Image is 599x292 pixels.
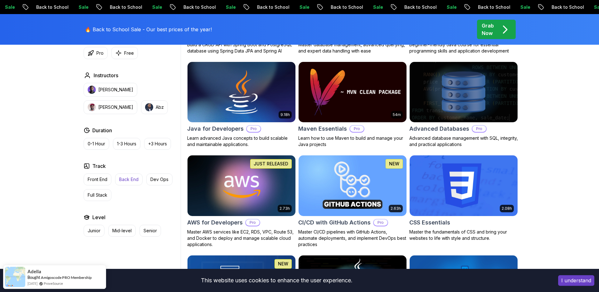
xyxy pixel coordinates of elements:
p: 54m [393,112,401,117]
p: 2.73h [280,206,290,211]
button: +3 Hours [144,138,171,150]
a: Java for Developers card9.18hJava for DevelopersProLearn advanced Java concepts to build scalable... [187,62,296,148]
p: 2.63h [391,206,401,211]
p: Back End [119,176,139,183]
h2: AWS for Developers [187,218,243,227]
img: Maven Essentials card [299,62,407,123]
div: This website uses cookies to enhance the user experience. [5,274,549,287]
p: Pro [350,126,364,132]
button: Pro [84,47,108,59]
p: Beginner-friendly Java course for essential programming skills and application development [409,42,518,54]
p: Master AWS services like EC2, RDS, VPC, Route 53, and Docker to deploy and manage scalable cloud ... [187,229,296,248]
button: instructor img[PERSON_NAME] [84,83,137,97]
p: NEW [278,261,288,267]
p: Back to School [398,4,441,10]
button: Junior [84,225,105,237]
h2: Duration [92,127,112,134]
button: instructor imgAbz [141,100,168,114]
h2: Instructors [94,72,118,79]
h2: Maven Essentials [298,124,347,133]
h2: CI/CD with GitHub Actions [298,218,371,227]
a: Maven Essentials card54mMaven EssentialsProLearn how to use Maven to build and manage your Java p... [298,62,407,148]
a: ProveSource [44,281,63,286]
h2: Advanced Databases [409,124,469,133]
p: Back to School [546,4,588,10]
p: Back to School [251,4,294,10]
span: Bought [27,275,40,280]
img: instructor img [145,103,153,111]
h2: Level [92,214,105,221]
p: Pro [246,219,260,226]
p: Pro [374,219,387,226]
p: 2.08h [502,206,512,211]
p: JUST RELEASED [254,161,288,167]
img: CSS Essentials card [410,155,518,216]
button: Free [111,47,138,59]
p: 1-3 Hours [117,141,136,147]
p: Back to School [178,4,220,10]
p: Junior [88,228,100,234]
button: Senior [139,225,161,237]
p: Free [124,50,134,56]
p: Back to School [472,4,514,10]
p: Build a CRUD API with Spring Boot and PostgreSQL database using Spring Data JPA and Spring AI [187,42,296,54]
p: 0-1 Hour [88,141,105,147]
p: Dev Ops [150,176,168,183]
button: Front End [84,174,111,185]
button: Back End [115,174,143,185]
p: +3 Hours [148,141,167,147]
p: Senior [144,228,157,234]
h2: Java for Developers [187,124,244,133]
p: Learn how to use Maven to build and manage your Java projects [298,135,407,148]
a: CI/CD with GitHub Actions card2.63hNEWCI/CD with GitHub ActionsProMaster CI/CD pipelines with Git... [298,155,407,248]
p: Advanced database management with SQL, integrity, and practical applications [409,135,518,148]
h2: Track [92,162,106,170]
p: [PERSON_NAME] [98,104,133,110]
button: Accept cookies [558,275,594,286]
span: Adella [27,269,41,274]
p: Learn advanced Java concepts to build scalable and maintainable applications. [187,135,296,148]
p: Sale [294,4,314,10]
button: instructor img[PERSON_NAME] [84,100,137,114]
p: Back to School [104,4,146,10]
a: Advanced Databases cardAdvanced DatabasesProAdvanced database management with SQL, integrity, and... [409,62,518,148]
button: Full Stack [84,189,111,201]
a: Amigoscode PRO Membership [41,275,92,280]
button: 1-3 Hours [113,138,140,150]
h2: CSS Essentials [409,218,450,227]
p: Full Stack [88,192,107,198]
button: Dev Ops [146,174,173,185]
p: Grab Now [482,22,494,37]
p: Master the fundamentals of CSS and bring your websites to life with style and structure. [409,229,518,241]
p: 🔥 Back to School Sale - Our best prices of the year! [85,26,212,33]
a: AWS for Developers card2.73hJUST RELEASEDAWS for DevelopersProMaster AWS services like EC2, RDS, ... [187,155,296,248]
p: Pro [247,126,261,132]
p: Sale [73,4,93,10]
p: Sale [146,4,166,10]
p: Sale [367,4,387,10]
p: Master CI/CD pipelines with GitHub Actions, automate deployments, and implement DevOps best pract... [298,229,407,248]
img: AWS for Developers card [187,155,295,216]
p: Master database management, advanced querying, and expert data handling with ease [298,42,407,54]
img: provesource social proof notification image [5,267,25,287]
img: instructor img [88,103,96,111]
img: instructor img [88,86,96,94]
p: 9.18h [280,112,290,117]
img: Advanced Databases card [410,62,518,123]
p: Front End [88,176,107,183]
p: Mid-level [112,228,132,234]
span: [DATE] [27,281,37,286]
p: NEW [389,161,399,167]
p: Back to School [325,4,367,10]
button: 0-1 Hour [84,138,109,150]
p: Abz [156,104,164,110]
p: [PERSON_NAME] [98,87,133,93]
p: Pro [472,126,486,132]
img: Java for Developers card [187,62,295,123]
p: Sale [220,4,240,10]
p: Sale [441,4,461,10]
button: Mid-level [108,225,136,237]
a: CSS Essentials card2.08hCSS EssentialsMaster the fundamentals of CSS and bring your websites to l... [409,155,518,241]
img: CI/CD with GitHub Actions card [299,155,407,216]
p: Pro [96,50,104,56]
